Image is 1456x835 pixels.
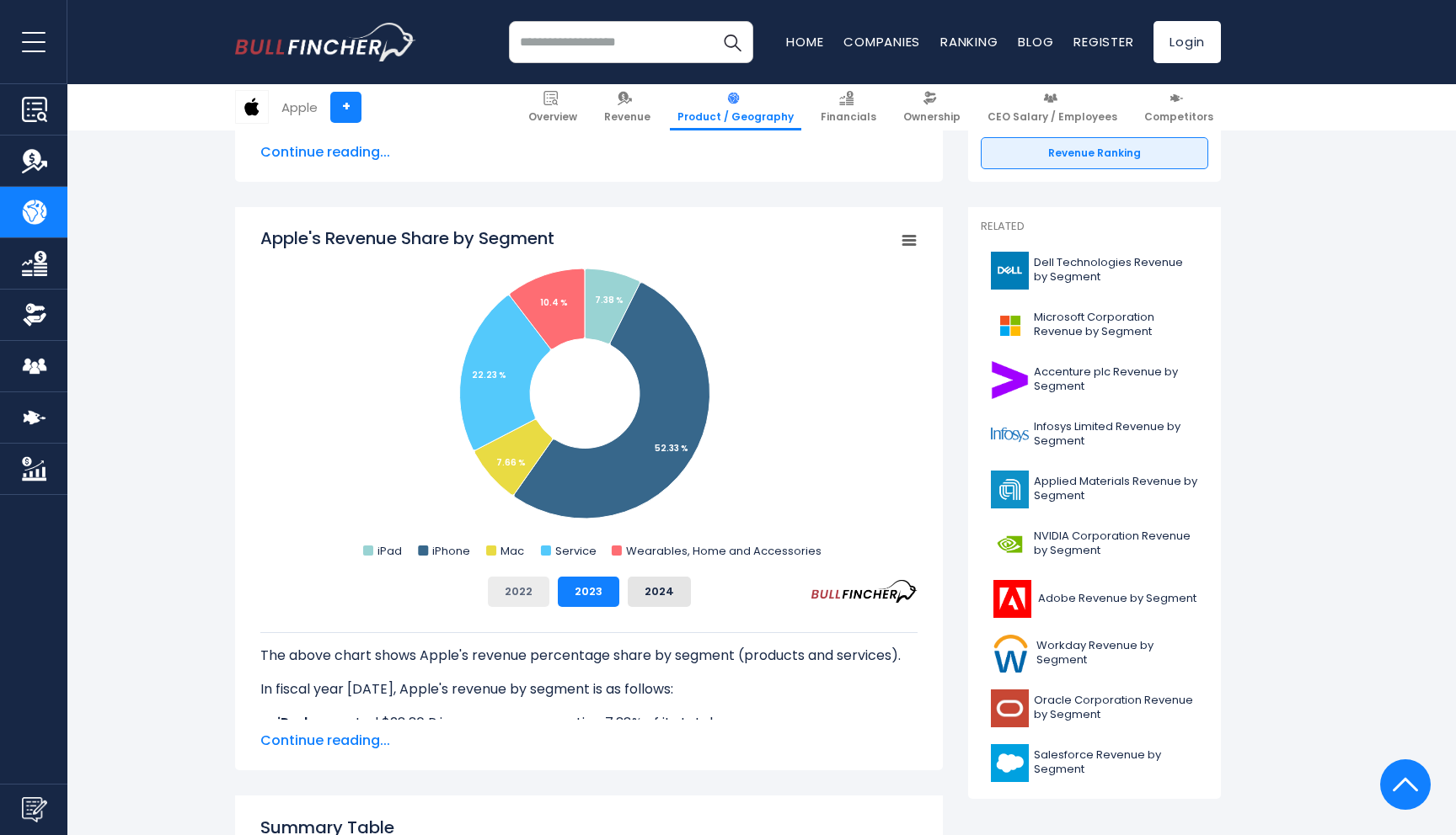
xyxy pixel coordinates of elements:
span: Continue reading... [260,731,918,751]
a: Revenue [597,84,658,130]
span: Infosys Limited Revenue by Segment [1034,420,1198,449]
span: Accenture plc Revenue by Segment [1034,365,1198,394]
img: ORCL logo [991,689,1029,727]
span: Ownership [903,110,961,124]
text: Mac [500,543,524,559]
button: 2024 [628,577,691,607]
a: Blog [1018,33,1053,51]
span: Competitors [1144,110,1213,124]
p: The above chart shows Apple's revenue percentage share by segment (products and services). [260,646,918,666]
a: Applied Materials Revenue by Segment [981,466,1208,513]
span: Overview [528,110,577,124]
a: Oracle Corporation Revenue by Segment [981,685,1208,731]
tspan: 22.23 % [472,369,506,381]
a: Ranking [940,33,998,51]
span: Adobe Revenue by Segment [1038,592,1196,606]
text: Wearables, Home and Accessories [626,543,822,559]
li: generated $28.30 B in revenue, representing 7.38% of its total revenue. [260,713,918,733]
img: ACN logo [991,361,1029,399]
a: Revenue Ranking [981,137,1208,169]
span: Dell Technologies Revenue by Segment [1034,256,1198,285]
img: bullfincher logo [235,23,416,61]
img: INFY logo [991,416,1029,454]
text: iPhone [432,543,470,559]
span: Microsoft Corporation Revenue by Segment [1034,311,1198,339]
tspan: 7.38 % [595,294,624,306]
span: CEO Salary / Employees [988,110,1117,124]
div: Apple [281,98,318,117]
a: Companies [843,33,920,51]
p: In fiscal year [DATE], Apple's revenue by segment is as follows: [260,679,918,699]
a: + [330,92,361,123]
span: Salesforce Revenue by Segment [1034,748,1198,777]
tspan: 10.4 % [540,296,568,309]
img: NVDA logo [991,525,1029,563]
a: CEO Salary / Employees [980,84,1125,130]
a: Product / Geography [670,84,801,130]
span: Oracle Corporation Revenue by Segment [1034,694,1198,722]
text: iPad [377,543,402,559]
p: Related [981,220,1208,234]
span: Applied Materials Revenue by Segment [1034,475,1198,503]
a: Workday Revenue by Segment [981,630,1208,677]
a: Accenture plc Revenue by Segment [981,357,1208,403]
a: Go to homepage [235,23,416,61]
span: NVIDIA Corporation Revenue by Segment [1034,529,1198,558]
button: 2023 [558,577,619,607]
a: Dell Technologies Revenue by Segment [981,247,1208,294]
a: Login [1154,21,1221,63]
a: Microsoft Corporation Revenue by Segment [981,302,1208,348]
img: CRM logo [991,744,1029,782]
span: Continue reading... [260,142,918,162]
text: Service [555,543,597,559]
a: Overview [521,84,585,130]
span: Financials [821,110,876,124]
a: Infosys Limited Revenue by Segment [981,412,1208,458]
a: Competitors [1137,84,1221,130]
button: 2022 [488,577,549,607]
img: DELL logo [991,252,1029,290]
a: Adobe Revenue by Segment [981,576,1208,622]
img: AMAT logo [991,471,1029,508]
img: WDAY logo [991,635,1031,673]
img: MSFT logo [991,306,1029,344]
a: Ownership [896,84,968,130]
img: ADBE logo [991,580,1033,618]
svg: Apple's Revenue Share by Segment [260,226,918,563]
span: Revenue [604,110,650,124]
span: Workday Revenue by Segment [1036,639,1198,667]
tspan: 52.33 % [655,442,688,455]
img: Ownership [22,302,47,327]
img: AAPL logo [236,91,268,123]
span: Product / Geography [677,110,794,124]
tspan: Apple's Revenue Share by Segment [260,226,554,250]
a: Home [786,33,823,51]
button: Search [711,21,753,63]
a: Financials [813,84,884,130]
a: Salesforce Revenue by Segment [981,740,1208,786]
a: Register [1073,33,1133,51]
a: NVIDIA Corporation Revenue by Segment [981,521,1208,567]
b: iPad [277,713,308,732]
tspan: 7.66 % [496,456,526,469]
